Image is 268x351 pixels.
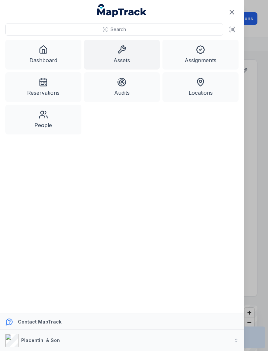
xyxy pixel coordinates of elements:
[162,72,239,102] a: Locations
[111,26,126,33] span: Search
[5,72,81,102] a: Reservations
[162,40,239,70] a: Assignments
[84,40,160,70] a: Assets
[21,337,60,343] strong: Piacentini & Son
[225,5,239,19] button: Close navigation
[97,4,147,17] a: MapTrack
[5,40,81,70] a: Dashboard
[84,72,160,102] a: Audits
[5,23,223,36] button: Search
[5,105,81,134] a: People
[18,319,62,325] strong: Contact MapTrack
